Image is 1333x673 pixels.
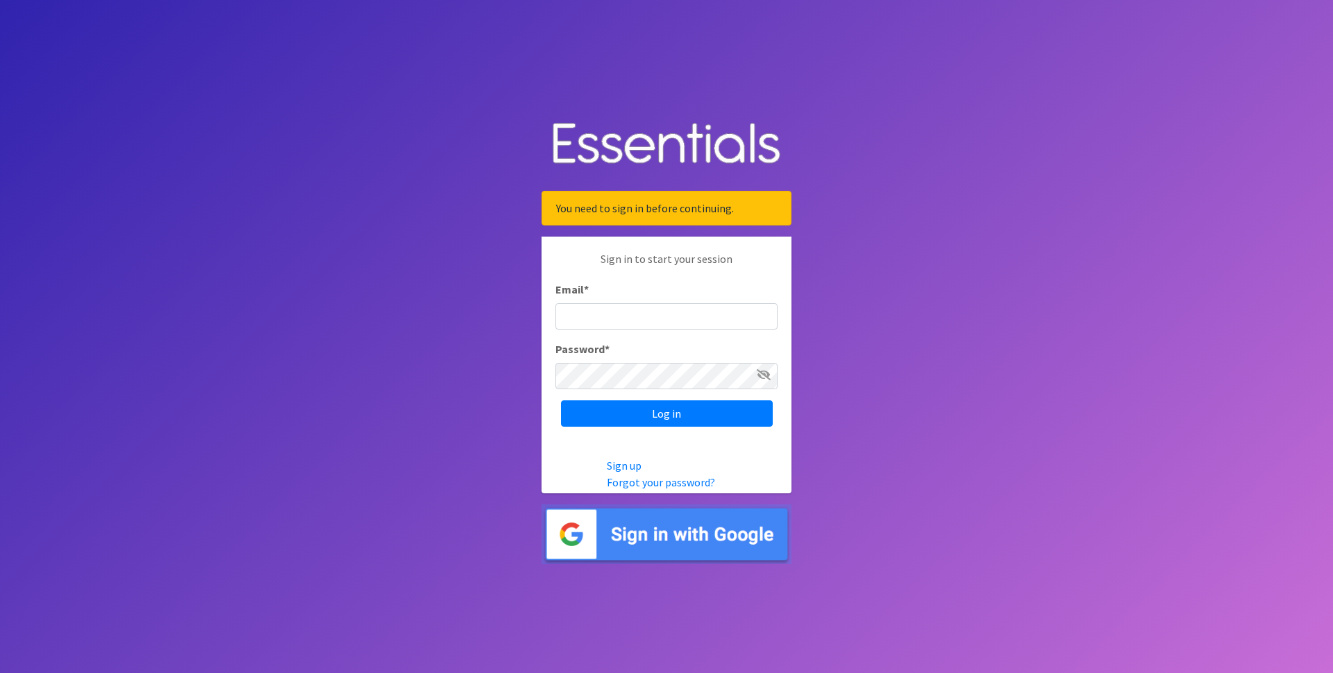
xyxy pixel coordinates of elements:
a: Sign up [607,459,642,472]
abbr: required [605,342,610,356]
label: Password [555,341,610,357]
div: You need to sign in before continuing. [542,191,791,225]
input: Log in [561,400,773,427]
p: Sign in to start your session [555,250,778,281]
img: Sign in with Google [542,504,791,565]
img: Human Essentials [542,109,791,180]
label: Email [555,281,589,298]
a: Forgot your password? [607,475,715,489]
abbr: required [584,282,589,296]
